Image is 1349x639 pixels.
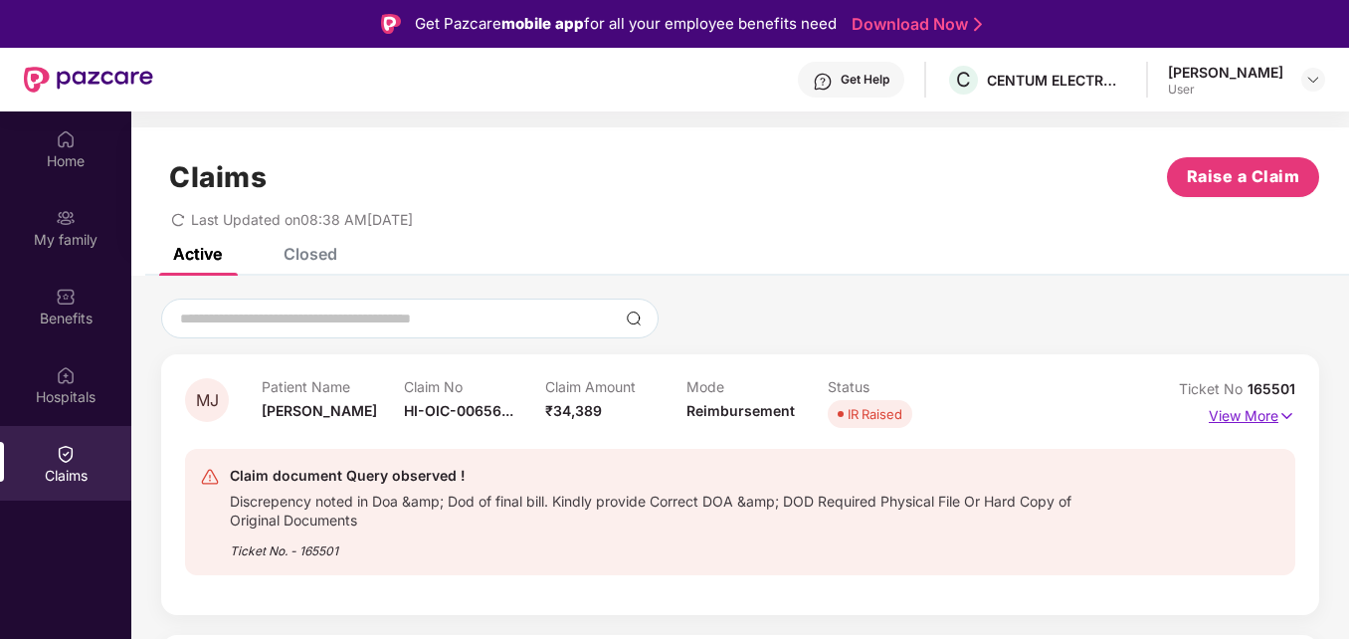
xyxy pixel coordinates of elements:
[230,530,1100,560] div: Ticket No. - 165501
[404,402,513,419] span: HI-OIC-00656...
[974,14,982,35] img: Stroke
[1278,405,1295,427] img: svg+xml;base64,PHN2ZyB4bWxucz0iaHR0cDovL3d3dy53My5vcmcvMjAwMC9zdmciIHdpZHRoPSIxNyIgaGVpZ2h0PSIxNy...
[626,311,642,326] img: svg+xml;base64,PHN2ZyBpZD0iU2VhcmNoLTMyeDMyIiB4bWxucz0iaHR0cDovL3d3dy53My5vcmcvMjAwMC9zdmciIHdpZH...
[284,244,337,264] div: Closed
[415,12,837,36] div: Get Pazcare for all your employee benefits need
[1168,82,1283,98] div: User
[828,378,969,395] p: Status
[262,402,377,419] span: [PERSON_NAME]
[545,402,602,419] span: ₹34,389
[171,211,185,228] span: redo
[56,365,76,385] img: svg+xml;base64,PHN2ZyBpZD0iSG9zcGl0YWxzIiB4bWxucz0iaHR0cDovL3d3dy53My5vcmcvMjAwMC9zdmciIHdpZHRoPS...
[1187,164,1300,189] span: Raise a Claim
[200,467,220,487] img: svg+xml;base64,PHN2ZyB4bWxucz0iaHR0cDovL3d3dy53My5vcmcvMjAwMC9zdmciIHdpZHRoPSIyNCIgaGVpZ2h0PSIyNC...
[230,464,1100,488] div: Claim document Query observed !
[1179,380,1248,397] span: Ticket No
[262,378,403,395] p: Patient Name
[196,392,219,409] span: MJ
[545,378,686,395] p: Claim Amount
[191,211,413,228] span: Last Updated on 08:38 AM[DATE]
[1168,63,1283,82] div: [PERSON_NAME]
[56,129,76,149] img: svg+xml;base64,PHN2ZyBpZD0iSG9tZSIgeG1sbnM9Imh0dHA6Ly93d3cudzMub3JnLzIwMDAvc3ZnIiB3aWR0aD0iMjAiIG...
[848,404,902,424] div: IR Raised
[686,402,795,419] span: Reimbursement
[956,68,971,92] span: C
[686,378,828,395] p: Mode
[987,71,1126,90] div: CENTUM ELECTRONICS LIMITED
[381,14,401,34] img: Logo
[1209,400,1295,427] p: View More
[404,378,545,395] p: Claim No
[56,287,76,307] img: svg+xml;base64,PHN2ZyBpZD0iQmVuZWZpdHMiIHhtbG5zPSJodHRwOi8vd3d3LnczLm9yZy8yMDAwL3N2ZyIgd2lkdGg9Ij...
[1167,157,1319,197] button: Raise a Claim
[813,72,833,92] img: svg+xml;base64,PHN2ZyBpZD0iSGVscC0zMngzMiIgeG1sbnM9Imh0dHA6Ly93d3cudzMub3JnLzIwMDAvc3ZnIiB3aWR0aD...
[841,72,889,88] div: Get Help
[852,14,976,35] a: Download Now
[1305,72,1321,88] img: svg+xml;base64,PHN2ZyBpZD0iRHJvcGRvd24tMzJ4MzIiIHhtbG5zPSJodHRwOi8vd3d3LnczLm9yZy8yMDAwL3N2ZyIgd2...
[169,160,267,194] h1: Claims
[501,14,584,33] strong: mobile app
[230,488,1100,530] div: Discrepency noted in Doa &amp; Dod of final bill. Kindly provide Correct DOA &amp; DOD Required P...
[56,208,76,228] img: svg+xml;base64,PHN2ZyB3aWR0aD0iMjAiIGhlaWdodD0iMjAiIHZpZXdCb3g9IjAgMCAyMCAyMCIgZmlsbD0ibm9uZSIgeG...
[1248,380,1295,397] span: 165501
[56,444,76,464] img: svg+xml;base64,PHN2ZyBpZD0iQ2xhaW0iIHhtbG5zPSJodHRwOi8vd3d3LnczLm9yZy8yMDAwL3N2ZyIgd2lkdGg9IjIwIi...
[173,244,222,264] div: Active
[24,67,153,93] img: New Pazcare Logo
